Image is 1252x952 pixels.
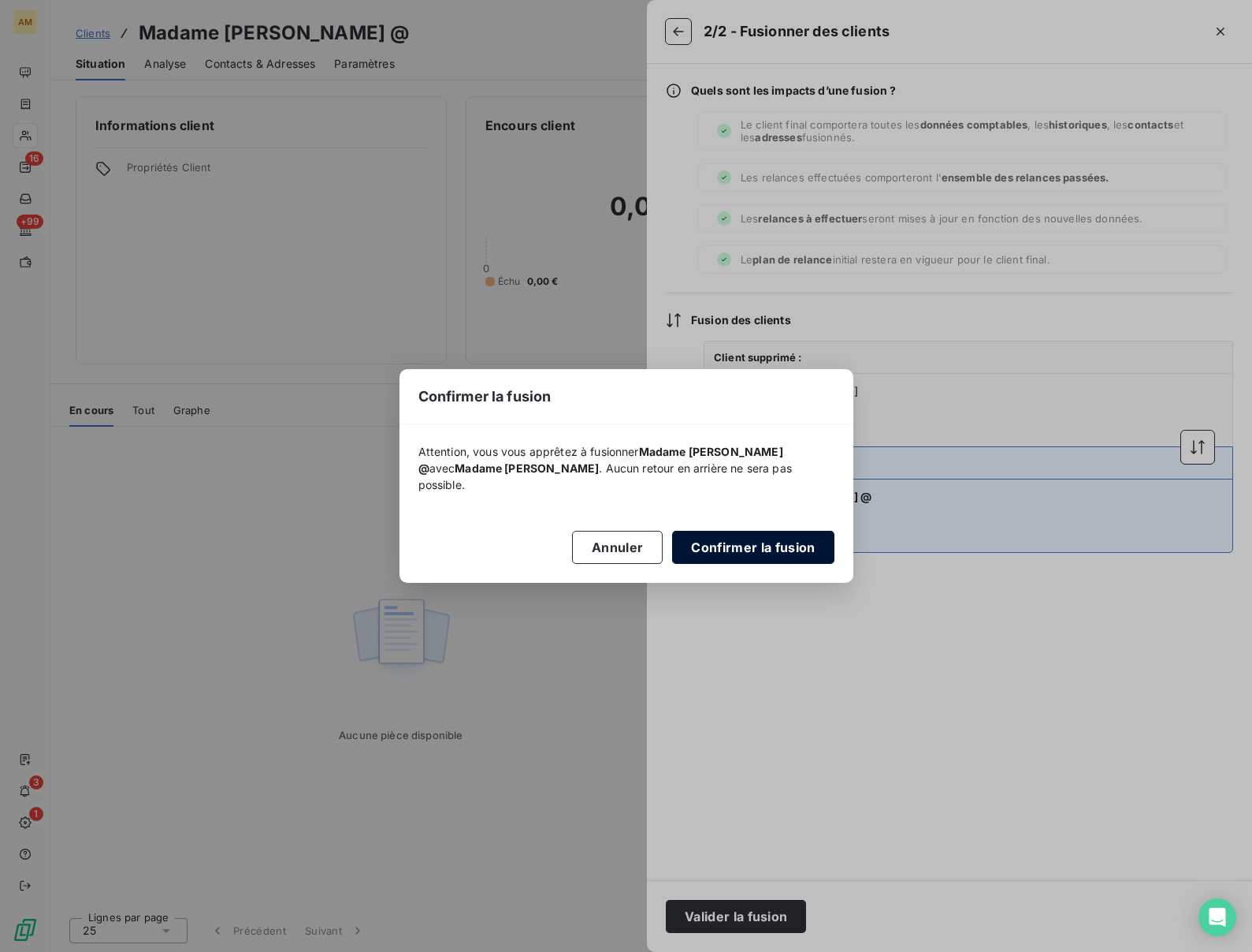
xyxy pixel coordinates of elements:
span: Madame [PERSON_NAME] [455,461,599,475]
button: Annuler [572,531,663,564]
button: Confirmer la fusion [672,531,834,564]
span: Attention, vous vous apprêtez à fusionner avec . Aucun retour en arrière ne sera pas possible. [418,443,834,493]
div: Open Intercom Messenger [1198,898,1236,936]
span: Confirmer la fusion [418,386,552,407]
